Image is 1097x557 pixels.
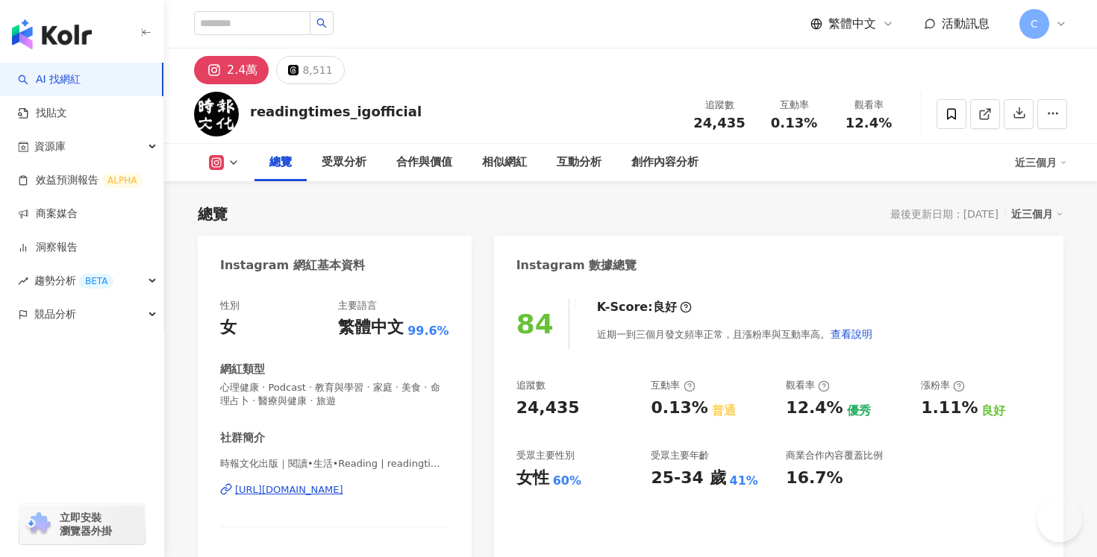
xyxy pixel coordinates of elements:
[890,208,998,220] div: 最後更新日期：[DATE]
[981,403,1005,419] div: 良好
[786,467,843,490] div: 16.7%
[18,173,143,188] a: 效益預測報告ALPHA
[516,309,554,339] div: 84
[786,379,830,392] div: 觀看率
[18,106,67,121] a: 找貼文
[34,264,113,298] span: 趨勢分析
[516,257,637,274] div: Instagram 數據總覽
[34,130,66,163] span: 資源庫
[831,328,872,340] span: 查看說明
[19,504,145,544] a: chrome extension立即安裝 瀏覽器外掛
[18,72,81,87] a: searchAI 找網紅
[18,276,28,286] span: rise
[227,60,257,81] div: 2.4萬
[730,473,758,489] div: 41%
[194,92,239,136] img: KOL Avatar
[1011,204,1063,224] div: 近三個月
[18,240,78,255] a: 洞察報告
[220,257,365,274] div: Instagram 網紅基本資料
[18,207,78,221] a: 商案媒合
[651,449,709,462] div: 受眾主要年齡
[220,483,449,497] a: [URL][DOMAIN_NAME]
[651,397,707,420] div: 0.13%
[786,449,883,462] div: 商業合作內容覆蓋比例
[34,298,76,331] span: 競品分析
[830,319,873,349] button: 查看說明
[316,18,327,28] span: search
[631,154,698,171] div: 創作內容分析
[557,154,601,171] div: 互動分析
[840,98,897,113] div: 觀看率
[220,299,240,312] div: 性別
[921,379,965,392] div: 漲粉率
[771,116,817,130] span: 0.13%
[220,316,237,339] div: 女
[338,316,404,339] div: 繁體中文
[942,16,990,31] span: 活動訊息
[553,473,581,489] div: 60%
[482,154,527,171] div: 相似網紅
[1037,497,1082,542] iframe: Help Scout Beacon - Open
[79,274,113,289] div: BETA
[846,116,892,130] span: 12.4%
[653,299,677,315] div: 良好
[220,362,265,377] div: 網紅類型
[516,467,549,490] div: 女性
[396,154,452,171] div: 合作與價值
[766,98,822,113] div: 互動率
[250,102,422,121] div: readingtimes_igofficial
[322,154,366,171] div: 受眾分析
[828,16,876,32] span: 繁體中文
[516,379,546,392] div: 追蹤數
[651,379,695,392] div: 互動率
[220,381,449,408] span: 心理健康 · Podcast · 教育與學習 · 家庭 · 美食 · 命理占卜 · 醫療與健康 · 旅遊
[269,154,292,171] div: 總覽
[921,397,978,420] div: 1.11%
[597,299,692,315] div: K-Score :
[597,319,873,349] div: 近期一到三個月發文頻率正常，且漲粉率與互動率高。
[407,323,449,339] span: 99.6%
[651,467,725,490] div: 25-34 歲
[1031,16,1038,32] span: C
[60,511,112,538] span: 立即安裝 瀏覽器外掛
[302,60,332,81] div: 8,511
[786,397,843,420] div: 12.4%
[235,483,343,497] div: [URL][DOMAIN_NAME]
[220,430,265,446] div: 社群簡介
[220,457,449,471] span: 時報文化出版｜閱讀•生活•Reading | readingtimes_igofficial
[691,98,748,113] div: 追蹤數
[276,56,344,84] button: 8,511
[516,449,575,462] div: 受眾主要性別
[198,204,228,224] div: 總覽
[847,403,871,419] div: 優秀
[12,19,92,49] img: logo
[516,397,580,420] div: 24,435
[712,403,736,419] div: 普通
[194,56,269,84] button: 2.4萬
[693,115,745,130] span: 24,435
[1015,151,1067,174] div: 近三個月
[24,512,53,536] img: chrome extension
[338,299,377,312] div: 主要語言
